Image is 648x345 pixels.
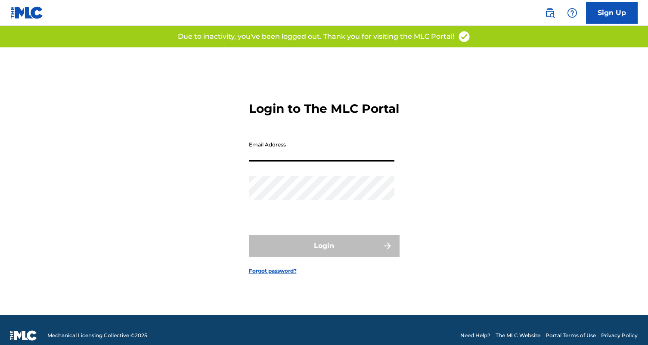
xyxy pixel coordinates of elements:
[541,4,558,22] a: Public Search
[10,330,37,341] img: logo
[586,2,638,24] a: Sign Up
[546,332,596,339] a: Portal Terms of Use
[567,8,577,18] img: help
[496,332,540,339] a: The MLC Website
[545,8,555,18] img: search
[47,332,147,339] span: Mechanical Licensing Collective © 2025
[460,332,490,339] a: Need Help?
[601,332,638,339] a: Privacy Policy
[178,31,454,42] p: Due to inactivity, you've been logged out. Thank you for visiting the MLC Portal!
[564,4,581,22] div: Help
[249,101,399,116] h3: Login to The MLC Portal
[249,267,297,275] a: Forgot password?
[458,30,471,43] img: access
[10,6,43,19] img: MLC Logo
